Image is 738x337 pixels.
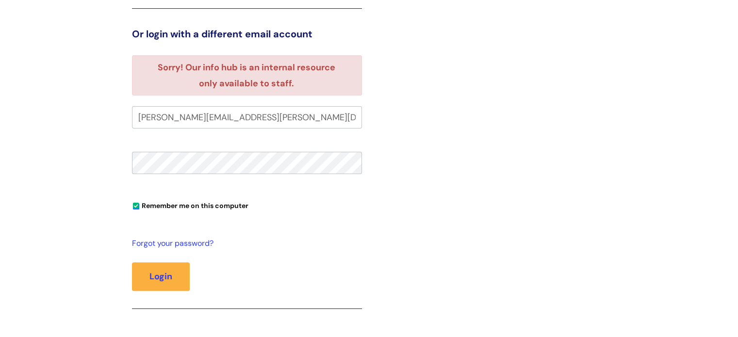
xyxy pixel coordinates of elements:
button: Login [132,262,190,290]
label: Remember me on this computer [132,199,248,210]
h3: Or login with a different email account [132,28,362,40]
input: Remember me on this computer [133,203,139,209]
li: Sorry! Our info hub is an internal resource only available to staff. [149,60,344,91]
input: Your e-mail address [132,106,362,128]
a: Forgot your password? [132,237,357,251]
div: You can uncheck this option if you're logging in from a shared device [132,197,362,213]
